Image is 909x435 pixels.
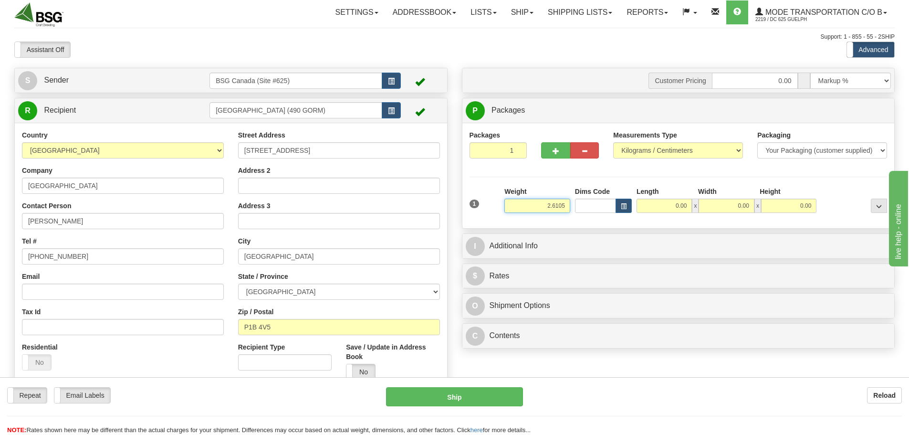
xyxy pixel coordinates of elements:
[209,102,382,118] input: Recipient Id
[346,342,439,361] label: Save / Update in Address Book
[54,388,110,403] label: Email Labels
[648,73,711,89] span: Customer Pricing
[386,0,464,24] a: Addressbook
[238,142,440,159] input: Enter a location
[14,33,895,41] div: Support: 1 - 855 - 55 - 2SHIP
[18,101,37,120] span: R
[466,101,485,120] span: P
[692,199,699,213] span: x
[22,166,52,175] label: Company
[22,342,58,352] label: Residential
[15,42,70,57] label: Assistant Off
[238,166,271,175] label: Address 2
[238,272,288,281] label: State / Province
[22,307,41,317] label: Tax Id
[466,237,485,256] span: I
[847,42,894,57] label: Advanced
[466,266,891,286] a: $Rates
[18,71,209,90] a: S Sender
[504,187,526,196] label: Weight
[386,387,523,406] button: Ship
[760,187,781,196] label: Height
[209,73,382,89] input: Sender Id
[873,392,896,399] b: Reload
[463,0,503,24] a: Lists
[541,0,619,24] a: Shipping lists
[8,388,47,403] label: Repeat
[466,101,891,120] a: P Packages
[466,326,891,346] a: CContents
[637,187,659,196] label: Length
[328,0,386,24] a: Settings
[466,236,891,256] a: IAdditional Info
[755,15,827,24] span: 2219 / DC 625 Guelph
[238,236,251,246] label: City
[748,0,894,24] a: Mode Transportation c/o B 2219 / DC 625 Guelph
[7,6,88,17] div: live help - online
[238,342,285,352] label: Recipient Type
[238,130,285,140] label: Street Address
[22,201,71,211] label: Contact Person
[22,272,40,281] label: Email
[470,130,501,140] label: Packages
[346,364,375,380] label: No
[18,71,37,90] span: S
[763,8,882,16] span: Mode Transportation c/o B
[7,426,26,434] span: NOTE:
[754,199,761,213] span: x
[871,199,887,213] div: ...
[466,297,485,316] span: O
[22,130,48,140] label: Country
[867,387,902,403] button: Reload
[575,187,610,196] label: Dims Code
[757,130,791,140] label: Packaging
[470,200,480,208] span: 1
[22,355,51,370] label: No
[491,106,525,114] span: Packages
[22,236,37,246] label: Tel #
[698,187,717,196] label: Width
[613,130,677,140] label: Measurements Type
[466,327,485,346] span: C
[466,296,891,316] a: OShipment Options
[887,169,908,266] iframe: chat widget
[44,76,69,84] span: Sender
[619,0,675,24] a: Reports
[470,426,483,434] a: here
[504,0,541,24] a: Ship
[18,101,188,120] a: R Recipient
[466,266,485,286] span: $
[44,106,76,114] span: Recipient
[14,2,63,27] img: logo2219.jpg
[238,307,274,317] label: Zip / Postal
[238,201,271,211] label: Address 3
